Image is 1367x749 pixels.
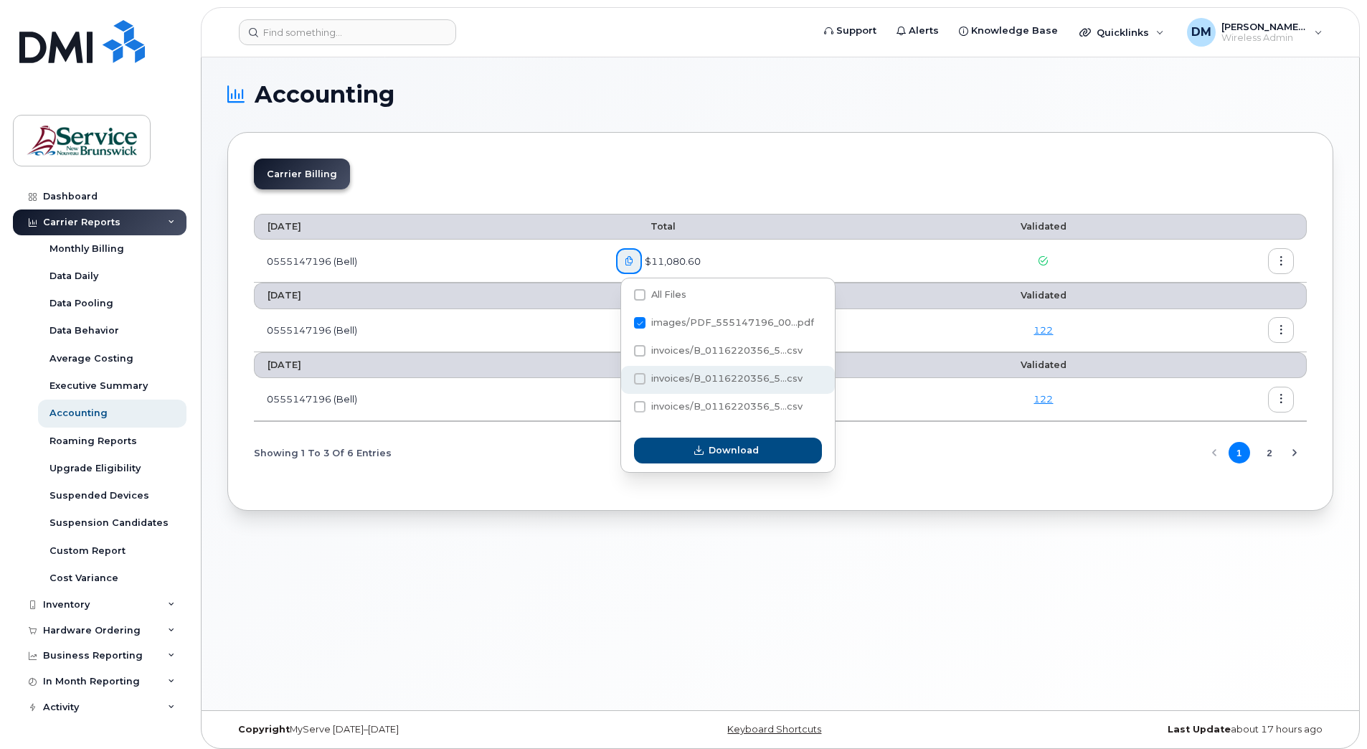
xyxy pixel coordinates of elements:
[254,352,603,378] th: [DATE]
[1033,393,1053,405] a: 122
[254,442,392,463] span: Showing 1 To 3 Of 6 Entries
[651,289,686,300] span: All Files
[709,443,759,457] span: Download
[651,373,803,384] span: invoices/B_0116220356_5...csv
[651,345,803,356] span: invoices/B_0116220356_5...csv
[254,214,603,240] th: [DATE]
[616,290,676,301] span: Total
[651,401,803,412] span: invoices/B_0116220356_5...csv
[1033,324,1053,336] a: 122
[936,352,1152,378] th: Validated
[1229,442,1250,463] button: Page 1
[727,724,821,735] a: Keyboard Shortcuts
[936,283,1152,308] th: Validated
[936,214,1152,240] th: Validated
[965,724,1333,735] div: about 17 hours ago
[254,240,603,283] td: 0555147196 (Bell)
[255,84,394,105] span: Accounting
[254,283,603,308] th: [DATE]
[254,309,603,352] td: 0555147196 (Bell)
[254,378,603,421] td: 0555147196 (Bell)
[1168,724,1231,735] strong: Last Update
[634,376,803,387] span: invoices/B_0116220356_555147196_20082025_MOB.csv
[616,387,643,412] a: PDF_555147196_005_0000000000.pdf
[634,404,803,415] span: invoices/B_0116220356_555147196_20082025_DTL.csv
[634,348,803,359] span: invoices/B_0116220356_555147196_20082025_ACC.csv
[1259,442,1280,463] button: Page 2
[238,724,290,735] strong: Copyright
[1284,442,1305,463] button: Next Page
[634,438,822,463] button: Download
[227,724,596,735] div: MyServe [DATE]–[DATE]
[616,221,676,232] span: Total
[642,255,701,268] span: $11,080.60
[616,359,676,370] span: Total
[634,320,814,331] span: images/PDF_555147196_007_0000000000.pdf
[651,317,814,328] span: images/PDF_555147196_00...pdf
